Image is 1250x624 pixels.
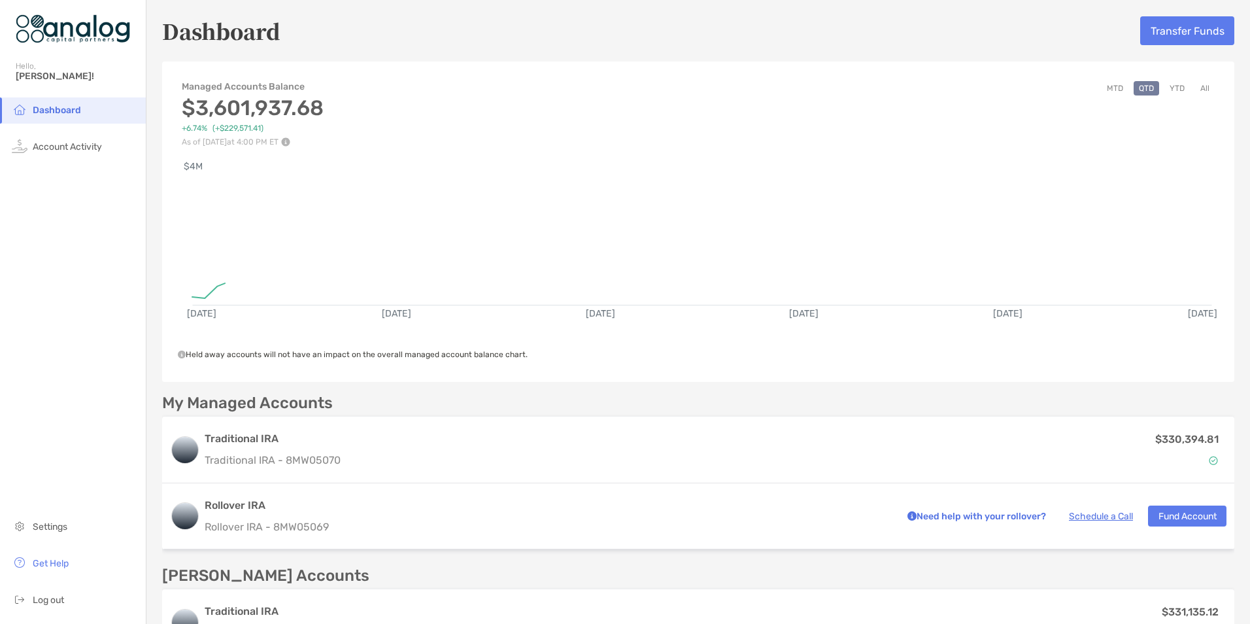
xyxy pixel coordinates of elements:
[212,124,263,133] span: ( +$229,571.41 )
[1148,506,1226,527] button: Fund Account
[586,308,615,319] text: [DATE]
[33,141,102,152] span: Account Activity
[16,71,138,82] span: [PERSON_NAME]!
[182,95,324,120] h3: $3,601,937.68
[12,138,27,154] img: activity icon
[33,105,81,116] span: Dashboard
[12,518,27,534] img: settings icon
[182,124,207,133] span: +6.74%
[1140,16,1234,45] button: Transfer Funds
[789,308,819,319] text: [DATE]
[1069,511,1133,522] a: Schedule a Call
[1155,431,1219,447] p: $330,394.81
[187,308,216,319] text: [DATE]
[205,431,341,447] h3: Traditional IRA
[1188,308,1217,319] text: [DATE]
[205,519,889,535] p: Rollover IRA - 8MW05069
[172,437,198,463] img: logo account
[1209,456,1218,465] img: Account Status icon
[205,452,341,468] p: Traditional IRA - 8MW05070
[205,498,889,513] h3: Rollover IRA
[382,308,411,319] text: [DATE]
[993,308,1022,319] text: [DATE]
[172,503,198,529] img: logo account
[281,137,290,147] img: Performance Info
[33,595,64,606] span: Log out
[1134,81,1159,95] button: QTD
[205,604,341,619] h3: Traditional IRA
[162,16,280,46] h5: Dashboard
[33,521,67,532] span: Settings
[184,161,203,172] text: $4M
[1102,81,1128,95] button: MTD
[33,558,69,569] span: Get Help
[904,508,1046,525] p: Need help with your rollover?
[162,395,333,411] p: My Managed Accounts
[182,137,324,147] p: As of [DATE] at 4:00 PM ET
[178,350,528,359] span: Held away accounts will not have an impact on the overall managed account balance chart.
[1164,81,1190,95] button: YTD
[1162,604,1219,620] p: $331,135.12
[12,555,27,570] img: get-help icon
[12,101,27,117] img: household icon
[16,5,130,52] img: Zoe Logo
[162,568,369,584] p: [PERSON_NAME] Accounts
[182,81,324,92] h4: Managed Accounts Balance
[12,591,27,607] img: logout icon
[1195,81,1215,95] button: All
